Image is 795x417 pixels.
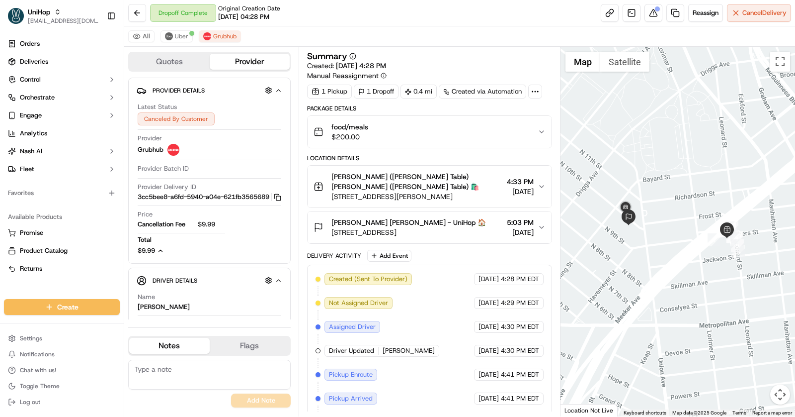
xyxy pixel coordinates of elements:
span: Returns [20,264,42,273]
span: • [82,181,86,189]
span: Reassign [693,8,718,17]
span: Map data ©2025 Google [672,410,726,416]
img: Asif Zaman Khan [10,144,26,160]
div: Location Not Live [560,404,618,417]
span: Engage [20,111,42,120]
span: [DATE] [478,394,499,403]
div: [PERSON_NAME] [138,303,190,312]
a: Open this area in Google Maps (opens a new window) [563,404,596,417]
span: Provider Details [153,87,205,95]
img: UniHop [8,8,24,24]
span: Toggle Theme [20,382,60,390]
span: $9.99 [138,246,155,255]
button: See all [154,127,181,139]
span: [DATE] [478,370,499,379]
span: Product Catalog [20,246,68,255]
span: Cancel Delivery [742,8,787,17]
span: [DATE] 4:28 PM [336,61,386,70]
button: Show satellite imagery [600,52,649,72]
span: [PERSON_NAME] [31,154,80,162]
span: Orchestrate [20,93,55,102]
button: Control [4,72,120,88]
span: Pylon [99,246,120,254]
button: CancelDelivery [727,4,791,22]
div: 2 [732,245,745,258]
span: Grubhub [213,32,237,40]
div: We're available if you need us! [45,104,137,112]
a: Report a map error [752,410,792,416]
a: Returns [8,264,116,273]
img: 5e692f75ce7d37001a5d71f1 [167,144,179,156]
button: Notifications [4,347,120,361]
button: Fleet [4,161,120,177]
span: [DATE] [88,181,108,189]
div: Start new chat [45,95,163,104]
button: Map camera controls [770,385,790,405]
a: Created via Automation [439,85,526,99]
span: Knowledge Base [20,222,76,232]
button: Show street map [565,52,600,72]
div: 📗 [10,223,18,231]
span: [DATE] [507,227,534,237]
button: Nash AI [4,143,120,159]
div: 3 [726,230,739,243]
button: Total$9.99 [138,235,225,255]
div: Favorites [4,185,120,201]
a: 📗Knowledge Base [6,218,80,236]
span: 5:03 PM [507,217,534,227]
button: Uber [160,30,193,42]
span: [DATE] [478,299,499,308]
span: Manual Reassignment [307,71,379,81]
button: Provider [210,54,290,70]
div: Past conversations [10,129,67,137]
span: 4:28 PM EDT [501,275,539,284]
span: • [82,154,86,162]
button: All [128,30,155,42]
span: 4:30 PM EDT [501,346,539,355]
div: Available Products [4,209,120,225]
img: Google [563,404,596,417]
button: Notes [129,338,210,354]
span: Created (Sent To Provider) [329,275,407,284]
button: UniHop [28,7,50,17]
span: Grubhub [138,145,163,154]
div: 1 Pickup [307,85,352,99]
span: Name [138,293,155,302]
button: Quotes [129,54,210,70]
button: Toggle Theme [4,379,120,393]
span: Pickup Enroute [329,370,373,379]
input: Got a question? Start typing here... [26,64,179,74]
p: Welcome 👋 [10,39,181,55]
img: 1736555255976-a54dd68f-1ca7-489b-9aae-adbdc363a1c4 [10,95,28,112]
img: uber-new-logo.jpeg [165,32,173,40]
span: Promise [20,228,43,237]
span: Cancellation Fee [138,220,196,229]
img: 1736555255976-a54dd68f-1ca7-489b-9aae-adbdc363a1c4 [20,181,28,189]
span: $200.00 [331,132,368,142]
span: Driver Details [153,277,197,285]
span: [DATE] [478,322,499,331]
button: food/meals$200.00 [308,116,552,148]
span: 4:30 PM EDT [501,322,539,331]
span: Notifications [20,350,55,358]
a: Analytics [4,125,120,141]
div: 5 [730,233,743,246]
a: Powered byPylon [70,246,120,254]
img: Masood Aslam [10,171,26,187]
span: API Documentation [94,222,159,232]
button: [EMAIL_ADDRESS][DOMAIN_NAME] [28,17,99,25]
div: Location Details [307,154,552,162]
span: Provider Batch ID [138,164,189,173]
span: Driver Updated [329,346,374,355]
button: Product Catalog [4,243,120,259]
span: [DATE] [507,187,534,197]
button: Add Event [367,250,411,262]
span: [PERSON_NAME] [31,181,80,189]
span: Provider [138,134,162,143]
a: Product Catalog [8,246,116,255]
span: Fleet [20,165,34,174]
div: 9 [731,239,744,252]
span: [DATE] [88,154,108,162]
span: Not Assigned Driver [329,299,388,308]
